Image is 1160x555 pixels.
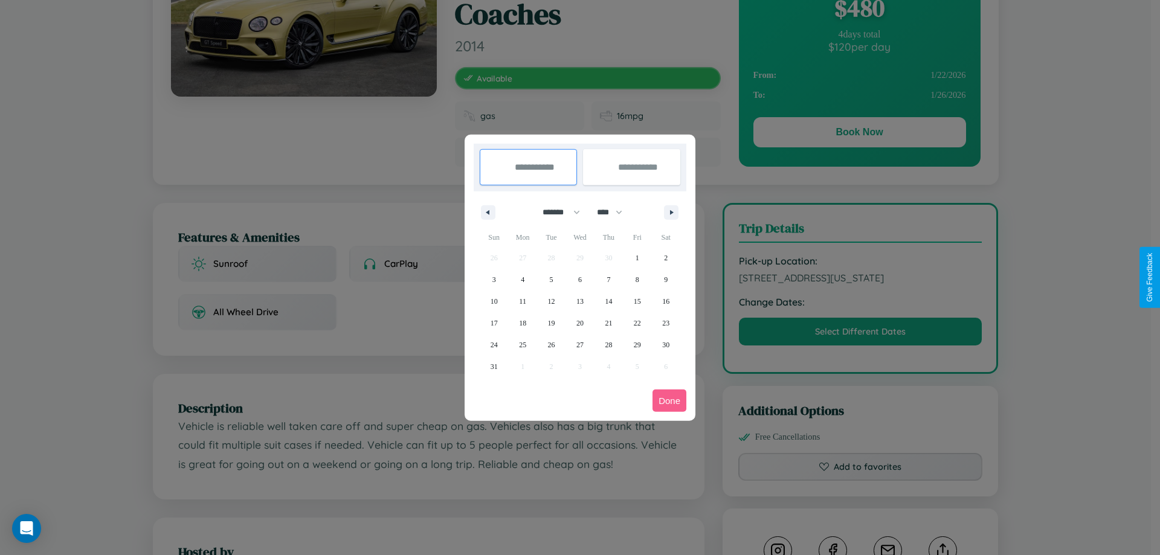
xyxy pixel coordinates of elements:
span: 10 [491,290,498,312]
span: 29 [634,334,641,356]
span: 1 [636,247,639,269]
span: 2 [664,247,668,269]
button: 12 [537,290,565,312]
button: 13 [565,290,594,312]
button: 20 [565,312,594,334]
button: 27 [565,334,594,356]
span: 11 [519,290,526,312]
span: 7 [607,269,610,290]
span: 17 [491,312,498,334]
span: 13 [576,290,584,312]
span: Wed [565,228,594,247]
button: 25 [508,334,536,356]
button: 16 [652,290,680,312]
button: 30 [652,334,680,356]
span: Tue [537,228,565,247]
button: 10 [480,290,508,312]
button: 18 [508,312,536,334]
span: 21 [605,312,612,334]
span: 8 [636,269,639,290]
button: 19 [537,312,565,334]
span: 6 [578,269,582,290]
span: 31 [491,356,498,377]
span: Sun [480,228,508,247]
button: 7 [594,269,623,290]
button: 15 [623,290,651,312]
button: 9 [652,269,680,290]
span: 16 [662,290,669,312]
span: Sat [652,228,680,247]
span: 27 [576,334,584,356]
span: 23 [662,312,669,334]
button: 21 [594,312,623,334]
span: 24 [491,334,498,356]
button: 23 [652,312,680,334]
span: 20 [576,312,584,334]
button: 11 [508,290,536,312]
button: 1 [623,247,651,269]
button: 31 [480,356,508,377]
span: 14 [605,290,612,312]
button: 4 [508,269,536,290]
button: 28 [594,334,623,356]
span: 15 [634,290,641,312]
button: 6 [565,269,594,290]
span: 22 [634,312,641,334]
span: 3 [492,269,496,290]
button: 22 [623,312,651,334]
span: 28 [605,334,612,356]
button: Done [652,390,686,412]
span: 12 [548,290,555,312]
div: Give Feedback [1145,253,1154,302]
button: 14 [594,290,623,312]
span: 4 [521,269,524,290]
span: 26 [548,334,555,356]
span: 25 [519,334,526,356]
span: 5 [550,269,553,290]
button: 17 [480,312,508,334]
span: 18 [519,312,526,334]
span: 9 [664,269,668,290]
button: 5 [537,269,565,290]
span: Mon [508,228,536,247]
button: 8 [623,269,651,290]
button: 26 [537,334,565,356]
span: 19 [548,312,555,334]
span: Fri [623,228,651,247]
span: 30 [662,334,669,356]
div: Open Intercom Messenger [12,514,41,543]
button: 29 [623,334,651,356]
button: 3 [480,269,508,290]
button: 2 [652,247,680,269]
button: 24 [480,334,508,356]
span: Thu [594,228,623,247]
